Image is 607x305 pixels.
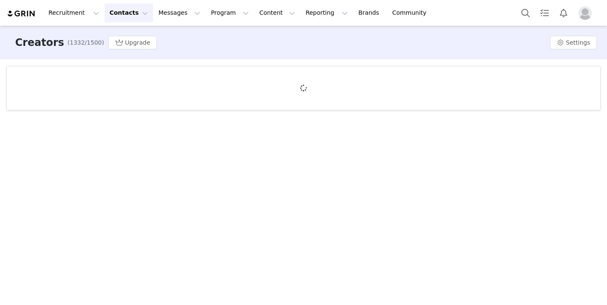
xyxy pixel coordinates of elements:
button: Notifications [554,3,573,22]
span: (1332/1500) [67,38,104,47]
a: Brands [353,3,387,22]
button: Recruitment [43,3,104,22]
button: Content [254,3,300,22]
button: Reporting [301,3,353,22]
a: Tasks [535,3,554,22]
img: grin logo [7,10,36,18]
button: Contacts [105,3,153,22]
button: Messages [153,3,205,22]
button: Upgrade [108,36,157,49]
a: Community [387,3,435,22]
button: Profile [573,6,600,20]
img: placeholder-profile.jpg [578,6,592,20]
button: Settings [550,36,597,49]
h3: Creators [15,35,64,50]
button: Program [206,3,254,22]
button: Search [516,3,535,22]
